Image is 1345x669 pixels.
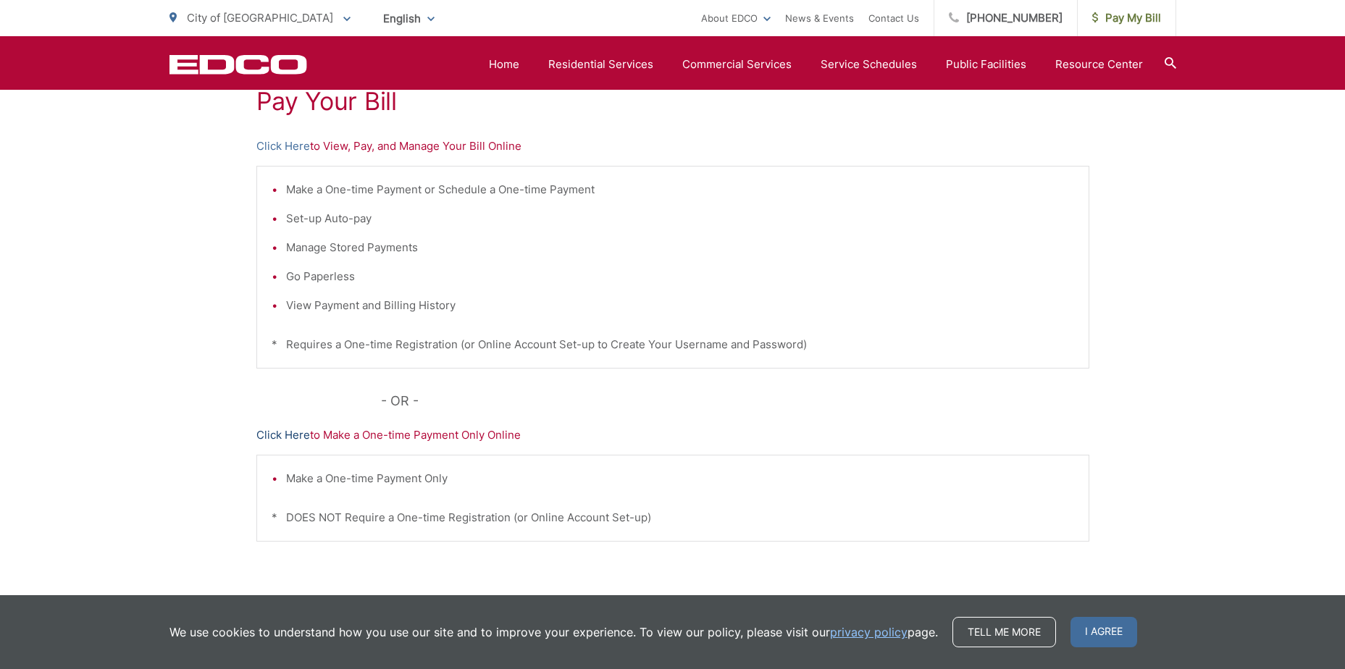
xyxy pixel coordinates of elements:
[169,623,938,641] p: We use cookies to understand how you use our site and to improve your experience. To view our pol...
[946,56,1026,73] a: Public Facilities
[372,6,445,31] span: English
[381,390,1089,412] p: - OR -
[272,336,1074,353] p: * Requires a One-time Registration (or Online Account Set-up to Create Your Username and Password)
[286,210,1074,227] li: Set-up Auto-pay
[701,9,771,27] a: About EDCO
[286,239,1074,256] li: Manage Stored Payments
[256,138,310,155] a: Click Here
[256,138,1089,155] p: to View, Pay, and Manage Your Bill Online
[821,56,917,73] a: Service Schedules
[1055,56,1143,73] a: Resource Center
[489,56,519,73] a: Home
[785,9,854,27] a: News & Events
[952,617,1056,647] a: Tell me more
[682,56,792,73] a: Commercial Services
[868,9,919,27] a: Contact Us
[256,426,310,444] a: Click Here
[272,509,1074,526] p: * DOES NOT Require a One-time Registration (or Online Account Set-up)
[286,470,1074,487] li: Make a One-time Payment Only
[1070,617,1137,647] span: I agree
[286,297,1074,314] li: View Payment and Billing History
[256,426,1089,444] p: to Make a One-time Payment Only Online
[187,11,333,25] span: City of [GEOGRAPHIC_DATA]
[286,181,1074,198] li: Make a One-time Payment or Schedule a One-time Payment
[830,623,908,641] a: privacy policy
[256,87,1089,116] h1: Pay Your Bill
[169,54,307,75] a: EDCD logo. Return to the homepage.
[1092,9,1161,27] span: Pay My Bill
[286,268,1074,285] li: Go Paperless
[548,56,653,73] a: Residential Services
